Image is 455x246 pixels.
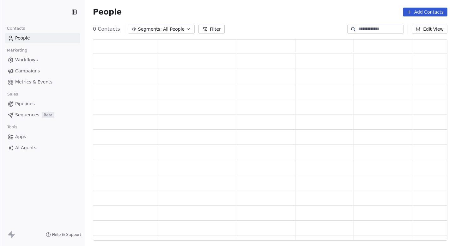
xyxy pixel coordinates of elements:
[5,66,80,76] a: Campaigns
[403,8,447,16] button: Add Contacts
[163,26,185,33] span: All People
[198,25,225,34] button: Filter
[5,33,80,43] a: People
[412,25,447,34] button: Edit View
[93,25,120,33] span: 0 Contacts
[4,46,30,55] span: Marketing
[15,68,40,74] span: Campaigns
[5,110,80,120] a: SequencesBeta
[93,7,122,17] span: People
[15,112,39,118] span: Sequences
[5,55,80,65] a: Workflows
[15,101,35,107] span: Pipelines
[5,132,80,142] a: Apps
[15,57,38,63] span: Workflows
[5,77,80,87] a: Metrics & Events
[4,122,20,132] span: Tools
[15,133,26,140] span: Apps
[5,143,80,153] a: AI Agents
[46,232,81,237] a: Help & Support
[138,26,162,33] span: Segments:
[42,112,54,118] span: Beta
[15,35,30,41] span: People
[52,232,81,237] span: Help & Support
[5,99,80,109] a: Pipelines
[15,145,36,151] span: AI Agents
[4,89,21,99] span: Sales
[4,24,28,33] span: Contacts
[15,79,52,85] span: Metrics & Events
